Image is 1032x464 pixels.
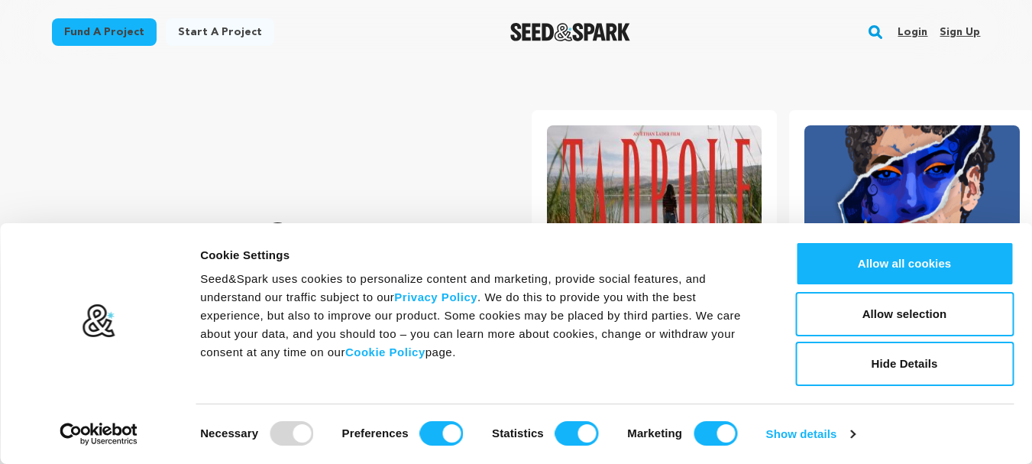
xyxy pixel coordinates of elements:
[342,427,409,440] strong: Preferences
[627,427,682,440] strong: Marketing
[166,18,274,46] a: Start a project
[52,18,157,46] a: Fund a project
[200,270,761,362] div: Seed&Spark uses cookies to personalize content and marketing, provide social features, and unders...
[492,427,544,440] strong: Statistics
[898,20,927,44] a: Login
[510,23,630,41] img: Seed&Spark Logo Dark Mode
[940,20,980,44] a: Sign up
[394,290,477,303] a: Privacy Policy
[200,246,761,264] div: Cookie Settings
[345,346,425,359] a: Cookie Policy
[199,415,200,416] legend: Consent Selection
[766,423,855,446] a: Show details
[82,303,116,339] img: logo
[804,125,1020,272] img: ESTA NOCHE image
[110,218,471,401] p: Crowdfunding that .
[795,242,1014,286] button: Allow all cookies
[510,23,630,41] a: Seed&Spark Homepage
[795,342,1014,386] button: Hide Details
[200,427,258,440] strong: Necessary
[547,125,762,272] img: TADPOLE image
[32,423,166,446] a: Usercentrics Cookiebot - opens in a new window
[795,292,1014,336] button: Allow selection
